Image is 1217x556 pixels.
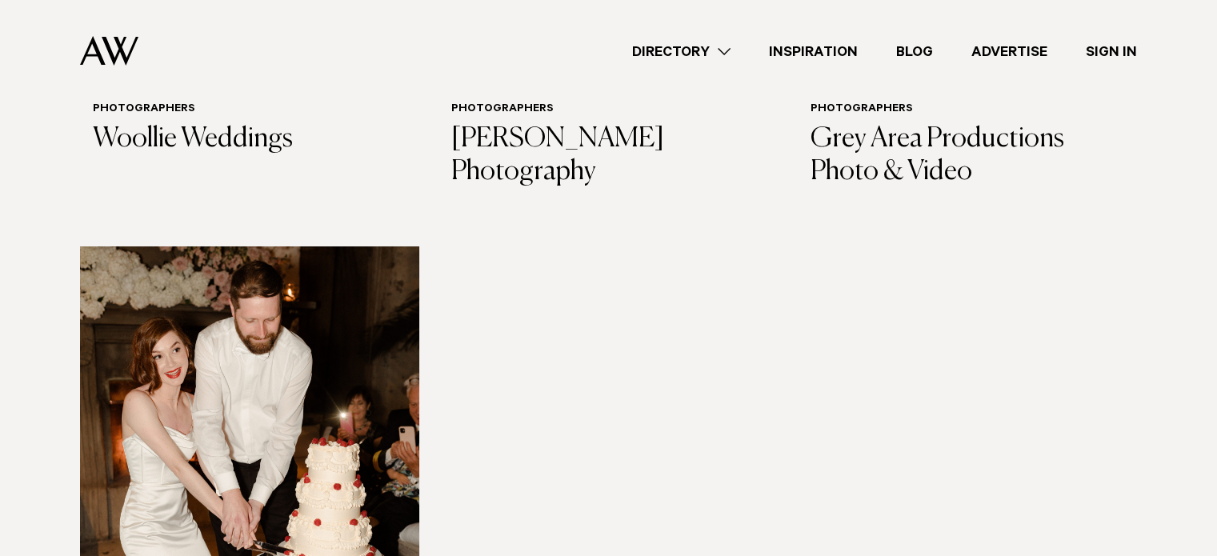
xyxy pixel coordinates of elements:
[811,103,1124,117] h6: Photographers
[93,123,406,156] h3: Woollie Weddings
[952,41,1067,62] a: Advertise
[613,41,750,62] a: Directory
[750,41,877,62] a: Inspiration
[80,36,138,66] img: Auckland Weddings Logo
[877,41,952,62] a: Blog
[1067,41,1156,62] a: Sign In
[451,103,765,117] h6: Photographers
[451,123,765,189] h3: [PERSON_NAME] Photography
[811,123,1124,189] h3: Grey Area Productions Photo & Video
[93,103,406,117] h6: Photographers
